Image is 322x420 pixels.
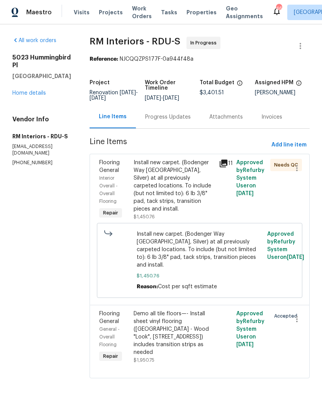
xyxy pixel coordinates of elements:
span: [DATE] [163,95,179,101]
span: [DATE] [145,95,161,101]
span: Add line item [271,140,307,150]
h2: 5023 Hummingbird Pl [12,54,71,69]
span: The total cost of line items that have been proposed by Opendoor. This sum includes line items th... [237,80,243,90]
span: Cost per sqft estimate [158,284,217,289]
span: Tasks [161,10,177,15]
span: Reason: [137,284,158,289]
h5: RM Interiors - RDU-S [12,133,71,140]
span: Projects [99,9,123,16]
div: Install new carpet. (Bodenger Way [GEOGRAPHIC_DATA], Silver) at all previously carpeted locations... [134,159,215,213]
div: NJCQQZPS177F-0a944f48a [90,55,310,63]
span: Needs QC [274,161,301,169]
p: [EMAIL_ADDRESS][DOMAIN_NAME] [12,143,71,156]
a: All work orders [12,38,56,43]
span: The hpm assigned to this work order. [296,80,302,90]
span: Install new carpet. (Bodenger Way [GEOGRAPHIC_DATA], Silver) at all previously carpeted locations... [137,230,262,269]
span: - [90,90,138,101]
span: Repair [100,209,121,217]
span: Approved by Refurby System User on [236,160,264,196]
h5: Total Budget [200,80,234,85]
span: Work Orders [132,5,152,20]
span: [DATE] [287,255,304,260]
span: Accepted [274,312,300,320]
span: $3,401.51 [200,90,224,95]
span: RM Interiors - RDU-S [90,37,180,46]
span: Renovation [90,90,138,101]
span: Visits [74,9,90,16]
span: [DATE] [236,191,254,196]
b: Reference: [90,56,118,62]
span: $1,450.76 [137,272,262,280]
span: Interior Overall - Overall Flooring [99,176,118,204]
h5: Project [90,80,110,85]
div: Line Items [99,113,127,121]
h5: [GEOGRAPHIC_DATA] [12,72,71,80]
div: 46 [276,5,281,12]
span: Geo Assignments [226,5,263,20]
span: General - Overall Flooring [99,327,120,347]
span: Repair [100,352,121,360]
span: [DATE] [120,90,136,95]
span: Approved by Refurby System User on [267,231,304,260]
h4: Vendor Info [12,116,71,123]
span: $1,950.75 [134,358,154,362]
span: Maestro [26,9,52,16]
span: - [145,95,179,101]
div: Invoices [261,113,282,121]
span: [DATE] [236,342,254,347]
h5: Work Order Timeline [145,80,200,91]
h5: Assigned HPM [255,80,293,85]
div: Demo all tile floors—- Install sheet vinyl flooring ([GEOGRAPHIC_DATA] - Wood "Look", [STREET_ADD... [134,310,215,356]
span: Line Items [90,138,268,152]
div: 11 [219,159,231,168]
p: [PHONE_NUMBER] [12,160,71,166]
span: $1,450.76 [134,214,155,219]
span: Flooring General [99,311,120,324]
a: Home details [12,90,46,96]
div: [PERSON_NAME] [255,90,310,95]
span: In Progress [190,39,220,47]
span: [DATE] [90,95,106,101]
span: Approved by Refurby System User on [236,311,264,347]
span: Properties [186,9,217,16]
span: Flooring General [99,160,120,173]
div: Attachments [209,113,243,121]
button: Add line item [268,138,310,152]
div: Progress Updates [145,113,191,121]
